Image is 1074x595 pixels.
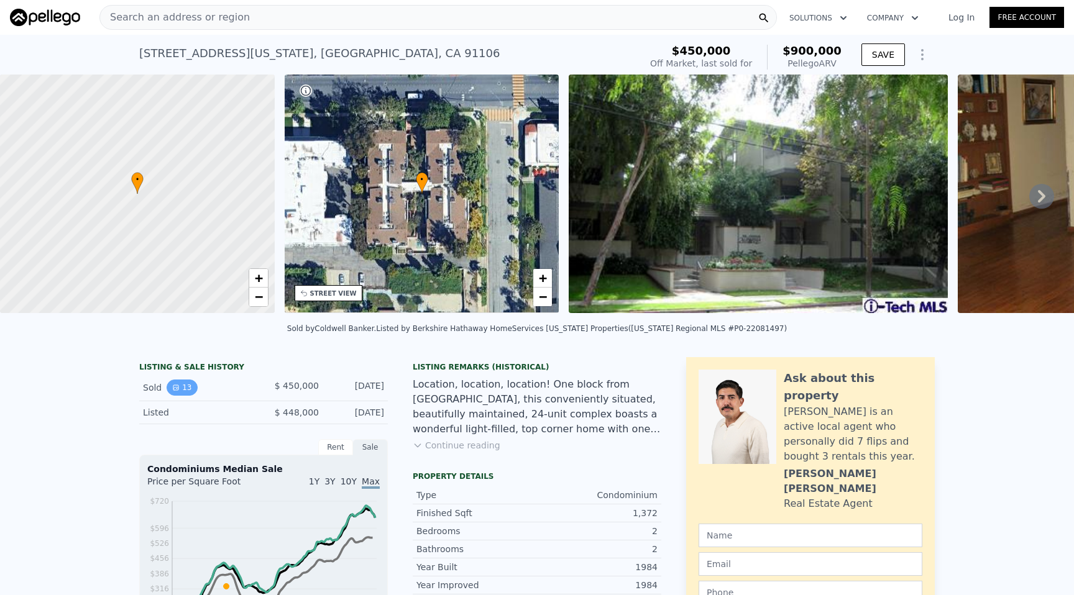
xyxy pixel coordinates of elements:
span: $450,000 [672,44,731,57]
tspan: $720 [150,497,169,506]
span: − [254,289,262,304]
div: Real Estate Agent [784,496,873,511]
span: + [539,270,547,286]
span: • [416,174,428,185]
div: Sold [143,379,254,396]
a: Zoom out [249,288,268,306]
input: Name [699,524,922,547]
span: $900,000 [783,44,842,57]
tspan: $456 [150,554,169,563]
div: Condominiums Median Sale [147,463,380,475]
div: 2 [537,525,658,537]
tspan: $316 [150,584,169,593]
span: • [131,174,144,185]
div: Price per Square Foot [147,475,264,495]
a: Free Account [989,7,1064,28]
span: 1Y [309,476,319,486]
div: [PERSON_NAME] is an active local agent who personally did 7 flips and bought 3 rentals this year. [784,404,922,464]
div: • [416,172,428,194]
div: Sale [353,439,388,455]
div: [DATE] [329,379,384,396]
div: Listing Remarks (Historical) [413,362,661,372]
div: Listed by Berkshire Hathaway HomeServices [US_STATE] Properties ([US_STATE] Regional MLS #P0-2208... [376,324,787,333]
div: Bedrooms [416,525,537,537]
div: STREET VIEW [310,289,357,298]
div: Sold by Coldwell Banker . [287,324,377,333]
button: Continue reading [413,439,500,452]
a: Zoom in [533,269,552,288]
a: Log In [934,11,989,24]
div: Rent [318,439,353,455]
div: Off Market, last sold for [650,57,752,70]
span: + [254,270,262,286]
div: [PERSON_NAME] [PERSON_NAME] [784,466,922,496]
input: Email [699,552,922,576]
button: Solutions [779,7,857,29]
div: LISTING & SALE HISTORY [139,362,388,375]
img: Sale: 30144690 Parcel: 49876556 [569,75,948,313]
div: [STREET_ADDRESS][US_STATE] , [GEOGRAPHIC_DATA] , CA 91106 [139,45,500,62]
div: Pellego ARV [783,57,842,70]
div: Finished Sqft [416,507,537,519]
tspan: $386 [150,570,169,578]
div: 2 [537,543,658,555]
button: View historical data [167,379,197,396]
a: Zoom in [249,269,268,288]
button: SAVE [861,43,905,66]
span: 10Y [341,476,357,486]
div: 1984 [537,579,658,591]
div: Location, location, location! One block from [GEOGRAPHIC_DATA], this conveniently situated, beaut... [413,377,661,437]
a: Zoom out [533,288,552,306]
span: 3Y [324,476,335,486]
div: Listed [143,406,254,419]
div: Bathrooms [416,543,537,555]
button: Show Options [910,42,935,67]
span: $ 448,000 [275,407,319,417]
div: Ask about this property [784,370,922,404]
div: Type [416,489,537,501]
div: Year Improved [416,579,537,591]
button: Company [857,7,929,29]
tspan: $596 [150,524,169,533]
span: Search an address or region [100,10,250,25]
span: − [539,289,547,304]
div: 1984 [537,561,658,573]
span: $ 450,000 [275,381,319,391]
div: Property details [413,471,661,481]
tspan: $526 [150,539,169,548]
span: Max [362,476,380,489]
div: • [131,172,144,194]
div: Year Built [416,561,537,573]
div: Condominium [537,489,658,501]
div: [DATE] [329,406,384,419]
div: 1,372 [537,507,658,519]
img: Pellego [10,9,80,26]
